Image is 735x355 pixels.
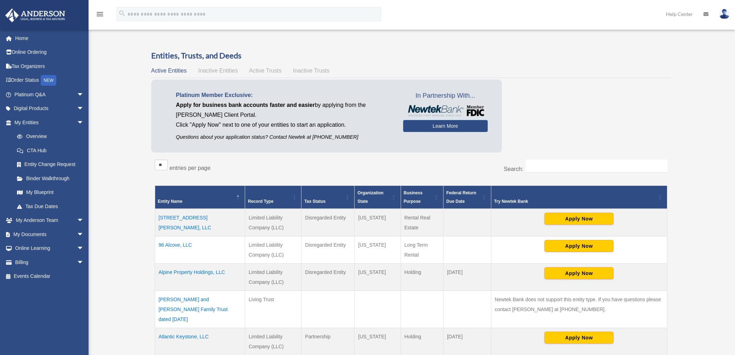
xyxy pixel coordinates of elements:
[249,68,282,74] span: Active Trusts
[5,213,95,228] a: My Anderson Teamarrow_drop_down
[491,291,667,328] td: Newtek Bank does not support this entity type. If you have questions please contact [PERSON_NAME]...
[446,190,476,204] span: Federal Return Due Date
[41,75,56,86] div: NEW
[301,209,355,236] td: Disregarded Entity
[151,50,671,61] h3: Entities, Trusts, and Deeds
[494,197,656,206] div: Try Newtek Bank
[10,130,87,144] a: Overview
[96,10,104,18] i: menu
[407,105,484,116] img: NewtekBankLogoSM.png
[77,241,91,256] span: arrow_drop_down
[401,236,443,264] td: Long Term Rental
[176,90,392,100] p: Platinum Member Exclusive:
[10,171,91,185] a: Binder Walkthrough
[544,213,614,225] button: Apply Now
[10,158,91,172] a: Entity Change Request
[304,199,326,204] span: Tax Status
[403,120,488,132] a: Learn More
[248,199,273,204] span: Record Type
[155,236,245,264] td: 96 Alcove, LLC
[151,68,187,74] span: Active Entities
[5,73,95,88] a: Order StatusNEW
[443,264,491,291] td: [DATE]
[544,332,614,344] button: Apply Now
[245,186,301,209] th: Record Type: Activate to sort
[719,9,730,19] img: User Pic
[118,10,126,17] i: search
[401,186,443,209] th: Business Purpose: Activate to sort
[176,102,315,108] span: Apply for business bank accounts faster and easier
[5,241,95,256] a: Online Learningarrow_drop_down
[77,213,91,228] span: arrow_drop_down
[355,186,401,209] th: Organization State: Activate to sort
[5,45,95,59] a: Online Ordering
[5,255,95,269] a: Billingarrow_drop_down
[355,236,401,264] td: [US_STATE]
[357,190,383,204] span: Organization State
[355,264,401,291] td: [US_STATE]
[504,166,523,172] label: Search:
[3,8,67,22] img: Anderson Advisors Platinum Portal
[301,236,355,264] td: Disregarded Entity
[401,264,443,291] td: Holding
[245,264,301,291] td: Limited Liability Company (LLC)
[443,186,491,209] th: Federal Return Due Date: Activate to sort
[5,87,95,102] a: Platinum Q&Aarrow_drop_down
[245,236,301,264] td: Limited Liability Company (LLC)
[158,199,182,204] span: Entity Name
[176,120,392,130] p: Click "Apply Now" next to one of your entities to start an application.
[301,264,355,291] td: Disregarded Entity
[10,143,91,158] a: CTA Hub
[403,90,488,102] span: In Partnership With...
[5,31,95,45] a: Home
[10,185,91,200] a: My Blueprint
[5,115,91,130] a: My Entitiesarrow_drop_down
[544,240,614,252] button: Apply Now
[176,133,392,142] p: Questions about your application status? Contact Newtek at [PHONE_NUMBER]
[5,269,95,284] a: Events Calendar
[96,12,104,18] a: menu
[77,102,91,116] span: arrow_drop_down
[544,267,614,279] button: Apply Now
[301,186,355,209] th: Tax Status: Activate to sort
[155,209,245,236] td: [STREET_ADDRESS][PERSON_NAME], LLC
[491,186,667,209] th: Try Newtek Bank : Activate to sort
[77,227,91,242] span: arrow_drop_down
[77,115,91,130] span: arrow_drop_down
[245,209,301,236] td: Limited Liability Company (LLC)
[155,264,245,291] td: Alpine Property Holdings, LLC
[155,291,245,328] td: [PERSON_NAME] and [PERSON_NAME] Family Trust dated [DATE]
[10,199,91,213] a: Tax Due Dates
[5,227,95,241] a: My Documentsarrow_drop_down
[355,209,401,236] td: [US_STATE]
[401,209,443,236] td: Rental Real Estate
[155,186,245,209] th: Entity Name: Activate to invert sorting
[77,255,91,270] span: arrow_drop_down
[404,190,423,204] span: Business Purpose
[5,59,95,73] a: Tax Organizers
[245,291,301,328] td: Living Trust
[198,68,238,74] span: Inactive Entities
[5,102,95,116] a: Digital Productsarrow_drop_down
[170,165,211,171] label: entries per page
[77,87,91,102] span: arrow_drop_down
[293,68,329,74] span: Inactive Trusts
[176,100,392,120] p: by applying from the [PERSON_NAME] Client Portal.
